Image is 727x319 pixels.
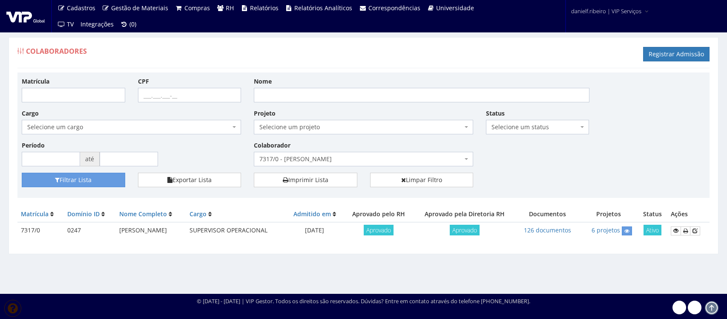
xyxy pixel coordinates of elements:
[138,173,241,187] button: Exportar Lista
[254,173,357,187] a: Imprimir Lista
[667,206,710,222] th: Ações
[436,4,474,12] span: Universidade
[117,16,140,32] a: (0)
[414,206,516,222] th: Aprovado pela Diretoria RH
[190,210,207,218] a: Cargo
[26,46,87,56] span: Colaboradores
[250,4,279,12] span: Relatórios
[22,173,125,187] button: Filtrar Lista
[77,16,117,32] a: Integrações
[119,210,167,218] a: Nome Completo
[254,141,290,150] label: Colaborador
[450,225,480,235] span: Aprovado
[226,4,234,12] span: RH
[286,222,344,239] td: [DATE]
[54,16,77,32] a: TV
[64,222,116,239] td: 0247
[67,210,100,218] a: Domínio ID
[254,120,473,134] span: Selecione um projeto
[116,222,186,239] td: [PERSON_NAME]
[138,77,149,86] label: CPF
[22,141,45,150] label: Período
[22,77,49,86] label: Matrícula
[80,152,100,166] span: até
[67,20,74,28] span: TV
[368,4,420,12] span: Correspondências
[579,206,637,222] th: Projetos
[524,226,571,234] a: 126 documentos
[186,222,286,239] td: SUPERVISOR OPERACIONAL
[592,226,620,234] a: 6 projetos
[17,222,64,239] td: 7317/0
[486,109,505,118] label: Status
[294,4,352,12] span: Relatórios Analíticos
[22,109,39,118] label: Cargo
[21,210,49,218] a: Matrícula
[197,297,530,305] div: © [DATE] - [DATE] | VIP Gestor. Todos os direitos são reservados. Dúvidas? Entre em contato atrav...
[491,123,579,131] span: Selecione um status
[370,173,474,187] a: Limpar Filtro
[80,20,114,28] span: Integrações
[184,4,210,12] span: Compras
[293,210,331,218] a: Admitido em
[259,123,463,131] span: Selecione um projeto
[344,206,414,222] th: Aprovado pelo RH
[571,7,641,15] span: danielf.ribeiro | VIP Serviços
[259,155,463,163] span: 7317/0 - VITOR APARECIDO DA SILVA PEREIRA
[486,120,589,134] span: Selecione um status
[638,206,667,222] th: Status
[254,109,276,118] label: Projeto
[129,20,136,28] span: (0)
[644,225,661,235] span: Ativo
[22,120,241,134] span: Selecione um cargo
[364,225,394,235] span: Aprovado
[6,10,45,23] img: logo
[138,88,241,102] input: ___.___.___-__
[27,123,230,131] span: Selecione um cargo
[111,4,168,12] span: Gestão de Materiais
[643,47,710,61] a: Registrar Admissão
[516,206,579,222] th: Documentos
[254,77,272,86] label: Nome
[254,152,473,166] span: 7317/0 - VITOR APARECIDO DA SILVA PEREIRA
[67,4,95,12] span: Cadastros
